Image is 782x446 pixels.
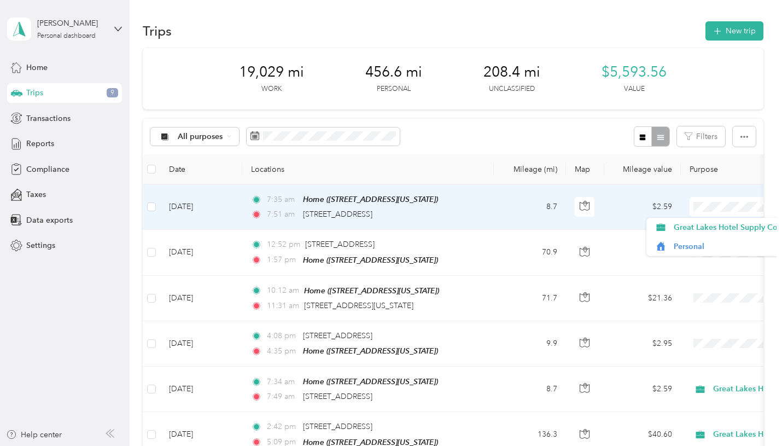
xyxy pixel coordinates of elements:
[26,138,54,149] span: Reports
[494,367,566,412] td: 8.7
[303,377,438,386] span: Home ([STREET_ADDRESS][US_STATE])
[26,87,43,99] span: Trips
[26,164,69,175] span: Compliance
[494,321,566,367] td: 9.9
[303,331,372,340] span: [STREET_ADDRESS]
[303,195,438,204] span: Home ([STREET_ADDRESS][US_STATE])
[304,301,413,310] span: [STREET_ADDRESS][US_STATE]
[494,276,566,321] td: 71.7
[494,154,566,184] th: Mileage (mi)
[267,254,298,266] span: 1:57 pm
[267,239,300,251] span: 12:52 pm
[242,154,494,184] th: Locations
[267,391,298,403] span: 7:49 am
[604,321,681,367] td: $2.95
[566,154,604,184] th: Map
[377,84,411,94] p: Personal
[267,285,299,297] span: 10:12 am
[143,25,172,37] h1: Trips
[6,429,62,441] button: Help center
[26,62,48,73] span: Home
[261,84,282,94] p: Work
[26,215,73,226] span: Data exports
[604,184,681,230] td: $2.59
[602,63,667,81] span: $5,593.56
[489,84,535,94] p: Unclassified
[604,276,681,321] td: $21.36
[267,208,298,221] span: 7:51 am
[160,321,242,367] td: [DATE]
[267,330,298,342] span: 4:08 pm
[677,126,725,147] button: Filters
[239,63,304,81] span: 19,029 mi
[721,385,782,446] iframe: Everlance-gr Chat Button Frame
[674,222,780,233] span: Great Lakes Hotel Supply Co.
[160,154,242,184] th: Date
[267,376,298,388] span: 7:34 am
[674,241,780,252] span: Personal
[305,240,375,249] span: [STREET_ADDRESS]
[26,189,46,200] span: Taxes
[160,367,242,412] td: [DATE]
[604,230,681,275] td: $21.12
[304,286,439,295] span: Home ([STREET_ADDRESS][US_STATE])
[365,63,422,81] span: 456.6 mi
[483,63,540,81] span: 208.4 mi
[267,300,299,312] span: 11:31 am
[604,154,681,184] th: Mileage value
[267,421,298,433] span: 2:42 pm
[37,33,96,39] div: Personal dashboard
[107,88,118,98] span: 9
[178,133,223,141] span: All purposes
[26,240,55,251] span: Settings
[267,194,298,206] span: 7:35 am
[494,230,566,275] td: 70.9
[160,230,242,275] td: [DATE]
[303,256,438,264] span: Home ([STREET_ADDRESS][US_STATE])
[303,422,372,431] span: [STREET_ADDRESS]
[303,346,438,355] span: Home ([STREET_ADDRESS][US_STATE])
[267,345,298,357] span: 4:35 pm
[705,21,763,40] button: New trip
[624,84,645,94] p: Value
[494,184,566,230] td: 8.7
[303,210,372,219] span: [STREET_ADDRESS]
[303,392,372,401] span: [STREET_ADDRESS]
[160,276,242,321] td: [DATE]
[37,18,106,29] div: [PERSON_NAME]
[26,113,71,124] span: Transactions
[160,184,242,230] td: [DATE]
[604,367,681,412] td: $2.59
